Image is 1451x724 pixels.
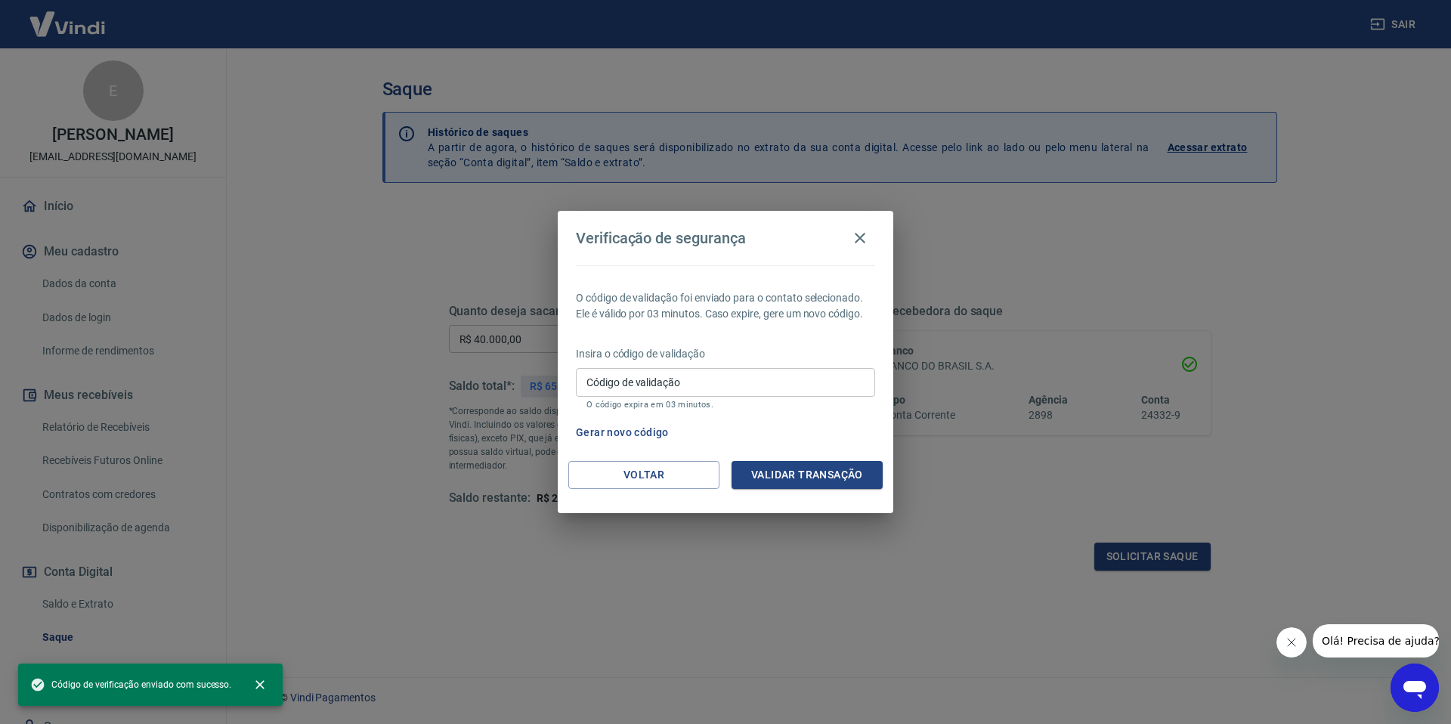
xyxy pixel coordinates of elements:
button: close [243,668,277,701]
p: O código de validação foi enviado para o contato selecionado. Ele é válido por 03 minutos. Caso e... [576,290,875,322]
p: Insira o código de validação [576,346,875,362]
iframe: Close message [1276,627,1307,657]
button: Voltar [568,461,719,489]
span: Código de verificação enviado com sucesso. [30,677,231,692]
h4: Verificação de segurança [576,229,746,247]
iframe: Button to launch messaging window [1391,664,1439,712]
p: O código expira em 03 minutos. [586,400,865,410]
button: Validar transação [732,461,883,489]
span: Olá! Precisa de ajuda? [9,11,127,23]
button: Gerar novo código [570,419,675,447]
iframe: Message from company [1313,624,1439,657]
